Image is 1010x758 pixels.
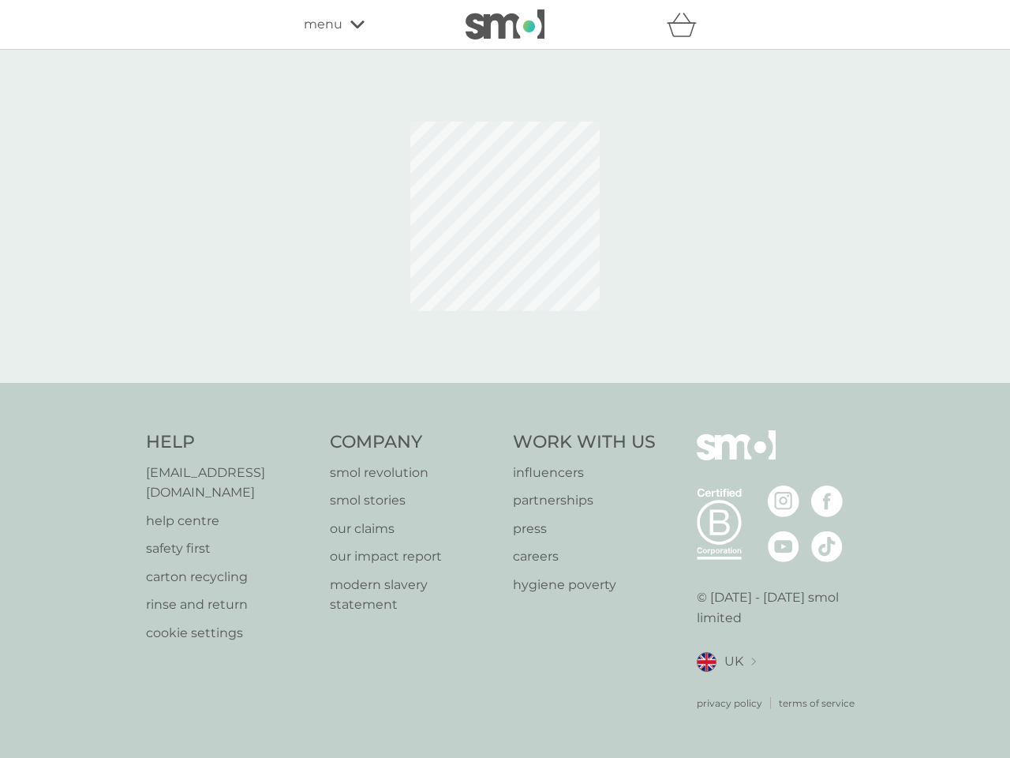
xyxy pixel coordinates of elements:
div: basket [667,9,706,40]
a: smol revolution [330,463,498,483]
a: privacy policy [697,696,762,711]
a: cookie settings [146,623,314,644]
p: © [DATE] - [DATE] smol limited [697,587,865,628]
a: influencers [513,463,656,483]
a: terms of service [779,696,855,711]
h4: Company [330,430,498,455]
a: rinse and return [146,595,314,615]
a: carton recycling [146,567,314,587]
img: visit the smol Youtube page [768,531,799,562]
a: press [513,519,656,539]
img: visit the smol Facebook page [811,486,843,517]
img: smol [697,430,776,484]
span: UK [724,651,743,672]
a: help centre [146,511,314,531]
img: visit the smol Tiktok page [811,531,843,562]
a: modern slavery statement [330,575,498,615]
a: hygiene poverty [513,575,656,595]
img: visit the smol Instagram page [768,486,799,517]
img: smol [466,9,544,39]
a: safety first [146,538,314,559]
a: [EMAIL_ADDRESS][DOMAIN_NAME] [146,463,314,503]
img: UK flag [697,652,716,672]
a: our claims [330,519,498,539]
h4: Help [146,430,314,455]
a: partnerships [513,490,656,511]
a: smol stories [330,490,498,511]
span: menu [304,14,342,35]
img: select a new location [751,658,756,666]
a: careers [513,546,656,567]
h4: Work With Us [513,430,656,455]
a: our impact report [330,546,498,567]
